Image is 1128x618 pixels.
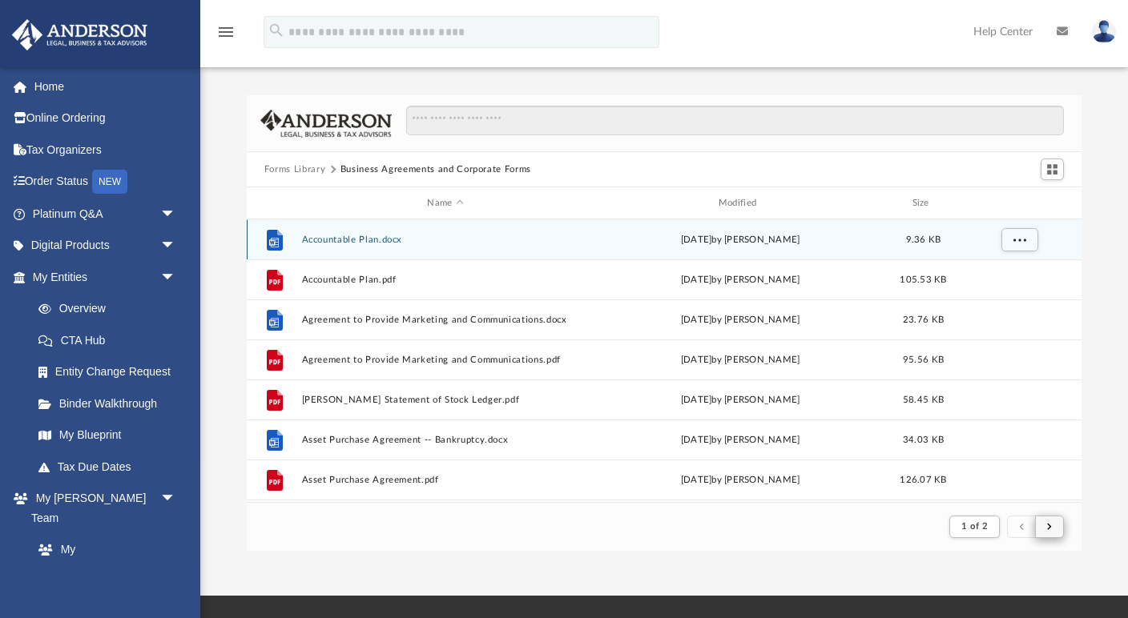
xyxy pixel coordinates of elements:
[11,483,192,534] a: My [PERSON_NAME] Teamarrow_drop_down
[301,355,589,365] button: Agreement to Provide Marketing and Communications.pdf
[11,70,200,102] a: Home
[596,433,884,447] div: [DATE] by [PERSON_NAME]
[301,435,589,445] button: Asset Purchase Agreement -- Bankruptcy.docx
[1041,159,1065,181] button: Switch to Grid View
[22,419,192,451] a: My Blueprint
[596,273,884,287] div: [DATE] by [PERSON_NAME]
[596,473,884,488] div: [DATE] by [PERSON_NAME]
[160,230,192,263] span: arrow_drop_down
[11,134,200,166] a: Tax Organizers
[160,261,192,294] span: arrow_drop_down
[11,261,200,293] a: My Entitiesarrow_drop_down
[301,315,589,325] button: Agreement to Provide Marketing and Communications.docx
[7,19,152,50] img: Anderson Advisors Platinum Portal
[247,219,1082,503] div: grid
[22,534,184,605] a: My [PERSON_NAME] Team
[903,395,944,404] span: 58.45 KB
[406,106,1065,136] input: Search files and folders
[301,395,589,405] button: [PERSON_NAME] Statement of Stock Ledger.pdf
[891,196,955,211] div: Size
[596,393,884,407] div: [DATE] by [PERSON_NAME]
[254,196,294,211] div: id
[905,235,941,244] span: 9.36 KB
[596,313,884,327] div: [DATE] by [PERSON_NAME]
[22,324,200,356] a: CTA Hub
[22,451,200,483] a: Tax Due Dates
[92,170,127,194] div: NEW
[340,163,531,177] button: Business Agreements and Corporate Forms
[900,275,946,284] span: 105.53 KB
[216,30,236,42] a: menu
[160,483,192,516] span: arrow_drop_down
[22,387,200,419] a: Binder Walkthrough
[961,522,988,531] span: 1 of 2
[596,196,884,211] div: Modified
[160,198,192,231] span: arrow_drop_down
[11,102,200,134] a: Online Ordering
[301,275,589,285] button: Accountable Plan.pdf
[1092,20,1116,43] img: User Pic
[268,22,285,39] i: search
[22,356,200,388] a: Entity Change Request
[949,516,1000,538] button: 1 of 2
[1001,228,1037,252] button: More options
[903,435,944,444] span: 34.03 KB
[962,196,1074,211] div: id
[903,315,944,324] span: 23.76 KB
[596,233,884,247] div: [DATE] by [PERSON_NAME]
[301,475,589,485] button: Asset Purchase Agreement.pdf
[300,196,589,211] div: Name
[301,235,589,245] button: Accountable Plan.docx
[903,355,944,364] span: 95.56 KB
[11,166,200,199] a: Order StatusNEW
[596,353,884,367] div: [DATE] by [PERSON_NAME]
[22,293,200,325] a: Overview
[216,22,236,42] i: menu
[900,476,946,484] span: 126.07 KB
[11,230,200,262] a: Digital Productsarrow_drop_down
[11,198,200,230] a: Platinum Q&Aarrow_drop_down
[264,163,325,177] button: Forms Library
